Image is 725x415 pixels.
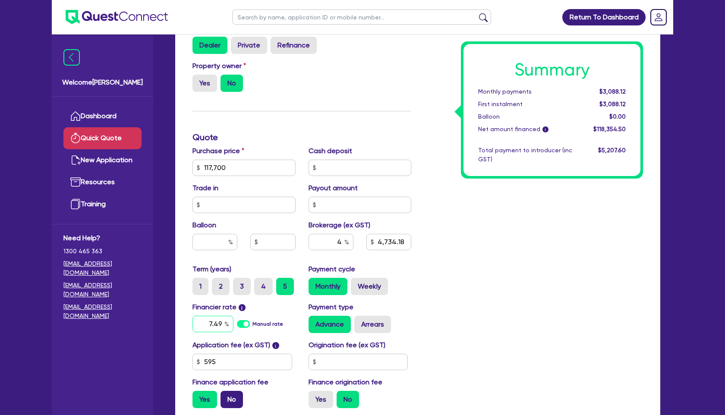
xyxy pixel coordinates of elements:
[63,49,80,66] img: icon-menu-close
[63,302,142,321] a: [EMAIL_ADDRESS][DOMAIN_NAME]
[647,6,670,28] a: Dropdown toggle
[309,302,353,312] label: Payment type
[472,87,579,96] div: Monthly payments
[239,304,246,311] span: i
[309,264,355,274] label: Payment cycle
[192,183,218,193] label: Trade in
[192,377,268,387] label: Finance application fee
[337,391,359,408] label: No
[192,220,216,230] label: Balloon
[192,132,411,142] h3: Quote
[62,77,143,88] span: Welcome [PERSON_NAME]
[192,146,244,156] label: Purchase price
[192,264,231,274] label: Term (years)
[252,320,283,328] label: Manual rate
[599,88,626,95] span: $3,088.12
[192,391,217,408] label: Yes
[599,101,626,107] span: $3,088.12
[542,127,548,133] span: i
[309,391,333,408] label: Yes
[63,105,142,127] a: Dashboard
[63,259,142,277] a: [EMAIL_ADDRESS][DOMAIN_NAME]
[309,340,385,350] label: Origination fee (ex GST)
[276,278,294,295] label: 5
[192,278,208,295] label: 1
[472,100,579,109] div: First instalment
[354,316,391,333] label: Arrears
[232,9,491,25] input: Search by name, application ID or mobile number...
[272,342,279,349] span: i
[351,278,388,295] label: Weekly
[478,60,626,80] h1: Summary
[562,9,646,25] a: Return To Dashboard
[212,278,230,295] label: 2
[254,278,273,295] label: 4
[271,37,317,54] label: Refinance
[609,113,626,120] span: $0.00
[309,183,358,193] label: Payout amount
[192,61,246,71] label: Property owner
[472,112,579,121] div: Balloon
[192,75,217,92] label: Yes
[309,316,351,333] label: Advance
[221,75,243,92] label: No
[70,199,81,209] img: training
[63,149,142,171] a: New Application
[309,278,347,295] label: Monthly
[63,127,142,149] a: Quick Quote
[70,177,81,187] img: resources
[63,193,142,215] a: Training
[192,340,270,350] label: Application fee (ex GST)
[221,391,243,408] label: No
[472,146,579,164] div: Total payment to introducer (inc GST)
[192,37,227,54] label: Dealer
[598,147,626,154] span: $5,207.60
[309,146,352,156] label: Cash deposit
[233,278,251,295] label: 3
[309,377,382,387] label: Finance origination fee
[231,37,267,54] label: Private
[63,281,142,299] a: [EMAIL_ADDRESS][DOMAIN_NAME]
[63,171,142,193] a: Resources
[63,233,142,243] span: Need Help?
[472,125,579,134] div: Net amount financed
[63,247,142,256] span: 1300 465 363
[66,10,168,24] img: quest-connect-logo-blue
[70,155,81,165] img: new-application
[593,126,626,132] span: $118,354.50
[192,302,246,312] label: Financier rate
[70,133,81,143] img: quick-quote
[309,220,370,230] label: Brokerage (ex GST)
